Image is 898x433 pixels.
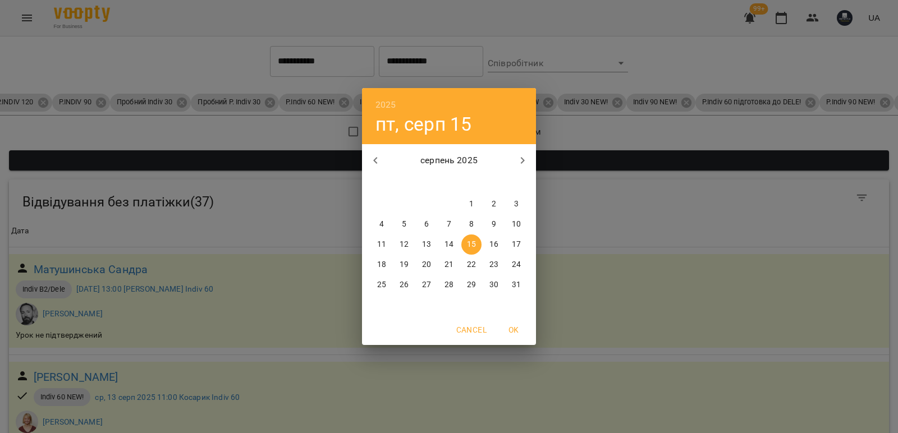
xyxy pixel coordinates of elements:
p: 25 [377,279,386,291]
button: 25 [372,275,392,295]
span: нд [506,177,526,188]
span: Cancel [456,323,487,337]
button: 31 [506,275,526,295]
button: OK [496,320,532,340]
p: 18 [377,259,386,270]
button: 8 [461,214,482,234]
button: Cancel [452,320,491,340]
p: 23 [489,259,498,270]
span: ср [416,177,437,188]
button: 9 [484,214,504,234]
p: 29 [467,279,476,291]
p: 16 [489,239,498,250]
button: 3 [506,194,526,214]
button: 28 [439,275,459,295]
button: 26 [394,275,414,295]
button: 11 [372,234,392,255]
p: 3 [514,199,519,210]
p: 2 [492,199,496,210]
button: 16 [484,234,504,255]
p: 10 [512,219,521,230]
button: 15 [461,234,482,255]
p: 11 [377,239,386,250]
p: 17 [512,239,521,250]
button: 19 [394,255,414,275]
button: пт, серп 15 [375,113,472,136]
p: 19 [400,259,409,270]
p: 6 [424,219,429,230]
button: 1 [461,194,482,214]
p: 9 [492,219,496,230]
span: пт [461,177,482,188]
button: 18 [372,255,392,275]
button: 12 [394,234,414,255]
p: 30 [489,279,498,291]
button: 4 [372,214,392,234]
button: 6 [416,214,437,234]
p: 15 [467,239,476,250]
span: чт [439,177,459,188]
button: 27 [416,275,437,295]
p: 4 [379,219,384,230]
button: 22 [461,255,482,275]
span: вт [394,177,414,188]
p: 31 [512,279,521,291]
button: 30 [484,275,504,295]
button: 23 [484,255,504,275]
p: 13 [422,239,431,250]
p: 27 [422,279,431,291]
span: OK [500,323,527,337]
button: 13 [416,234,437,255]
span: сб [484,177,504,188]
span: пн [372,177,392,188]
p: 7 [447,219,451,230]
p: 20 [422,259,431,270]
button: 21 [439,255,459,275]
p: 24 [512,259,521,270]
p: 8 [469,219,474,230]
button: 2025 [375,97,396,113]
button: 20 [416,255,437,275]
p: 22 [467,259,476,270]
p: 26 [400,279,409,291]
p: 28 [445,279,453,291]
p: 5 [402,219,406,230]
button: 2 [484,194,504,214]
p: 14 [445,239,453,250]
button: 7 [439,214,459,234]
p: 12 [400,239,409,250]
p: 1 [469,199,474,210]
button: 24 [506,255,526,275]
button: 10 [506,214,526,234]
button: 29 [461,275,482,295]
p: серпень 2025 [389,154,510,167]
button: 14 [439,234,459,255]
button: 5 [394,214,414,234]
button: 17 [506,234,526,255]
p: 21 [445,259,453,270]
